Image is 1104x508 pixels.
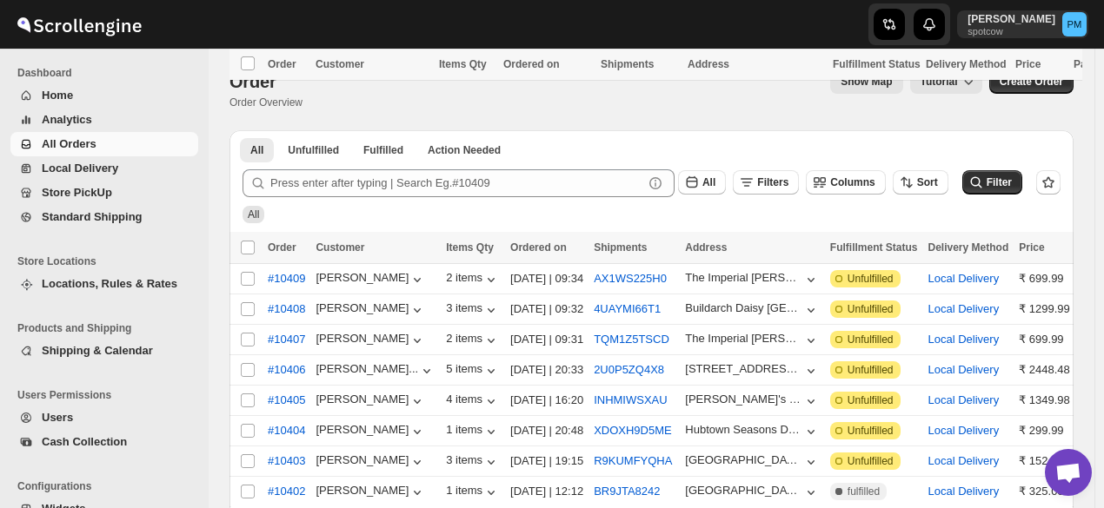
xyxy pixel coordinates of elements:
[848,363,894,377] span: Unfulfilled
[316,301,426,319] button: [PERSON_NAME]
[1000,75,1063,89] span: Create Order
[1019,422,1070,439] div: ₹ 299.99
[893,170,948,195] button: Sort
[1067,19,1082,30] text: PM
[510,361,583,379] div: [DATE] | 20:33
[510,331,583,348] div: [DATE] | 09:31
[702,176,715,188] span: All
[446,301,500,319] button: 3 items
[10,339,198,363] button: Shipping & Calendar
[830,176,875,188] span: Columns
[685,484,820,501] button: [GEOGRAPHIC_DATA] f [STREET_ADDRESS]
[316,271,426,288] button: [PERSON_NAME]
[1015,58,1041,70] span: Price
[257,386,316,414] button: #10405
[17,388,200,402] span: Users Permissions
[928,393,1000,406] button: Local Delivery
[594,302,661,315] button: 4UAYMI66T1
[806,170,885,195] button: Columns
[42,186,112,199] span: Store PickUp
[841,75,892,89] span: Show Map
[910,69,982,94] button: Tutorial
[510,300,583,318] div: [DATE] | 09:32
[446,453,500,471] button: 3 items
[316,362,418,375] div: [PERSON_NAME]...
[446,362,500,379] button: 5 items
[17,321,200,335] span: Products and Shipping
[928,424,1000,437] button: Local Delivery
[42,411,73,424] span: Users
[1019,300,1070,318] div: ₹ 1299.99
[968,26,1055,36] p: spotcow
[316,58,364,70] span: Customer
[268,300,305,318] span: #10408
[510,483,583,500] div: [DATE] | 12:12
[10,272,198,296] button: Locations, Rules & Rates
[446,332,500,349] div: 2 items
[268,422,305,439] span: #10404
[848,485,880,498] span: fulfilled
[257,295,316,323] button: #10408
[962,170,1022,195] button: Filter
[685,301,802,314] div: Buildarch Daisy [GEOGRAPHIC_DATA][PERSON_NAME], opp [GEOGRAPHIC_DATA], [GEOGRAPHIC_DATA],
[277,138,349,162] button: Unfulfilled
[685,453,802,466] div: [GEOGRAPHIC_DATA] [STREET_ADDRESS][PERSON_NAME]
[848,272,894,286] span: Unfulfilled
[685,484,802,497] div: [GEOGRAPHIC_DATA] f [STREET_ADDRESS]
[510,392,583,409] div: [DATE] | 16:20
[446,271,500,288] div: 2 items
[446,423,500,440] button: 1 items
[968,12,1055,26] p: [PERSON_NAME]
[42,435,127,448] span: Cash Collection
[848,424,894,438] span: Unfulfilled
[601,58,654,70] span: Shipments
[685,362,802,375] div: [STREET_ADDRESS][PERSON_NAME][PERSON_NAME]
[268,483,305,500] span: #10402
[14,3,144,46] img: ScrollEngine
[830,69,902,94] button: Map action label
[987,176,1012,188] span: Filter
[685,423,820,440] button: Hubtown Seasons Daintree D Wing [PERSON_NAME] Marg Indira Nagar Chembur
[757,176,788,188] span: Filters
[830,241,918,254] span: Fulfillment Status
[503,58,560,70] span: Ordered on
[446,484,500,501] button: 1 items
[1019,331,1070,348] div: ₹ 699.99
[928,333,1000,346] button: Local Delivery
[510,422,583,439] div: [DATE] | 20:48
[685,362,820,379] button: [STREET_ADDRESS][PERSON_NAME][PERSON_NAME]
[594,363,664,376] button: 2U0P5ZQ4X8
[363,143,403,157] span: Fulfilled
[688,58,729,70] span: Address
[268,331,305,348] span: #10407
[510,241,567,254] span: Ordered on
[957,10,1088,38] button: User menu
[10,406,198,430] button: Users
[685,423,802,436] div: Hubtown Seasons Daintree D Wing [PERSON_NAME] Marg Indira Nagar Chembur
[316,393,426,410] button: [PERSON_NAME]
[316,332,426,349] div: [PERSON_NAME]
[17,479,200,493] span: Configurations
[1019,241,1044,254] span: Price
[926,58,1007,70] span: Delivery Method
[917,176,938,188] span: Sort
[257,326,316,353] button: #10407
[594,424,672,437] button: XDOXH9D5ME
[510,270,583,287] div: [DATE] | 09:34
[17,254,200,268] span: Store Locations
[268,270,305,287] span: #10409
[594,393,668,406] button: INHMIWSXAU
[257,356,316,384] button: #10406
[42,162,118,175] span: Local Delivery
[316,484,426,501] button: [PERSON_NAME]
[316,453,426,471] div: [PERSON_NAME]
[594,333,669,346] button: TQM1Z5TSCD
[10,83,198,108] button: Home
[1019,483,1070,500] div: ₹ 325.00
